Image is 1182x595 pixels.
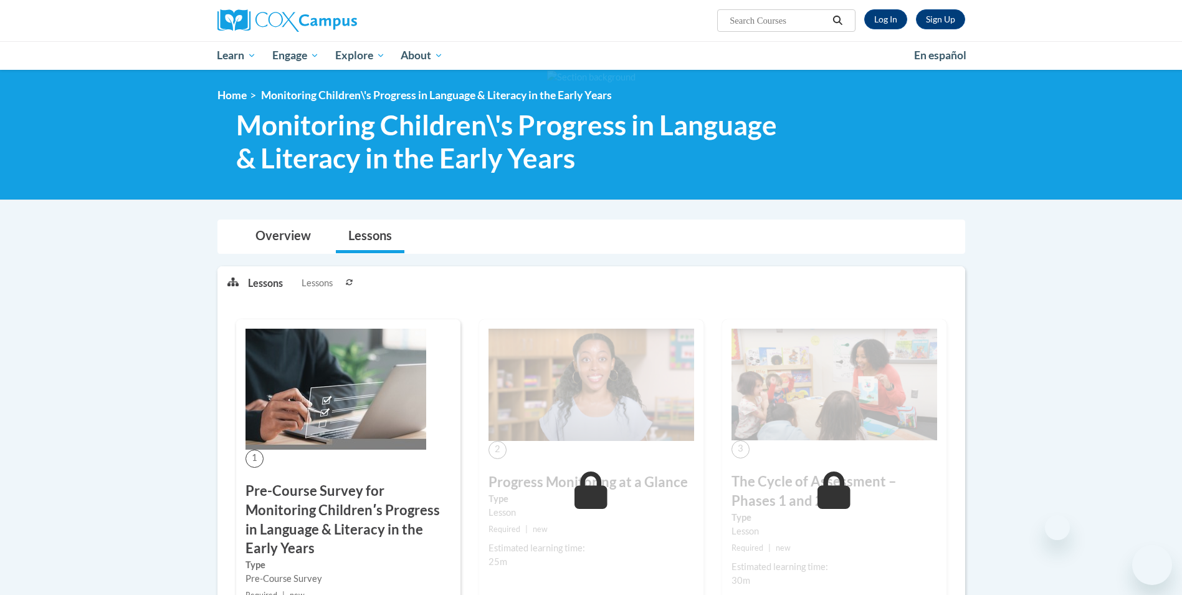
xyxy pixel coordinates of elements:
h3: Progress Monitoring at a Glance [489,473,694,492]
div: Lesson [489,506,694,520]
div: Pre-Course Survey [245,572,451,586]
a: Register [916,9,965,29]
button: Search [828,13,847,28]
a: Engage [264,41,327,70]
img: Course Image [245,329,426,450]
span: Explore [335,48,385,63]
span: new [776,543,791,553]
h3: Pre-Course Survey for Monitoring Childrenʹs Progress in Language & Literacy in the Early Years [245,481,451,558]
div: Lesson [732,525,937,538]
a: Log In [864,9,907,29]
span: En español [914,49,966,62]
img: Course Image [732,329,937,440]
input: Search Courses [728,13,828,28]
label: Type [245,558,451,572]
a: Learn [209,41,265,70]
span: 25m [489,556,507,567]
a: Cox Campus [217,9,454,32]
label: Type [732,511,937,525]
a: Lessons [336,220,404,253]
div: Estimated learning time: [489,541,694,555]
img: Cox Campus [217,9,357,32]
span: Monitoring Children\'s Progress in Language & Literacy in the Early Years [261,89,612,102]
span: Engage [272,48,319,63]
a: En español [906,42,975,69]
div: Main menu [199,41,984,70]
div: Estimated learning time: [732,560,937,574]
iframe: Button to launch messaging window [1132,545,1172,585]
span: 30m [732,575,750,586]
span: Learn [217,48,256,63]
h3: The Cycle of Assessment – Phases 1 and 2 [732,472,937,511]
span: Required [732,543,763,553]
span: Monitoring Children\'s Progress in Language & Literacy in the Early Years [236,109,793,175]
span: 1 [245,450,264,468]
span: | [768,543,771,553]
span: 2 [489,441,507,459]
span: About [401,48,443,63]
a: Home [217,89,247,102]
a: Explore [327,41,393,70]
iframe: Close message [1045,515,1070,540]
img: Section background [547,70,636,84]
p: Lessons [248,276,283,290]
span: 3 [732,440,750,458]
label: Type [489,492,694,506]
span: Lessons [302,276,333,290]
a: Overview [243,220,323,253]
span: Required [489,525,520,534]
span: | [525,525,528,534]
img: Course Image [489,329,694,441]
a: About [393,41,451,70]
span: new [533,525,548,534]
